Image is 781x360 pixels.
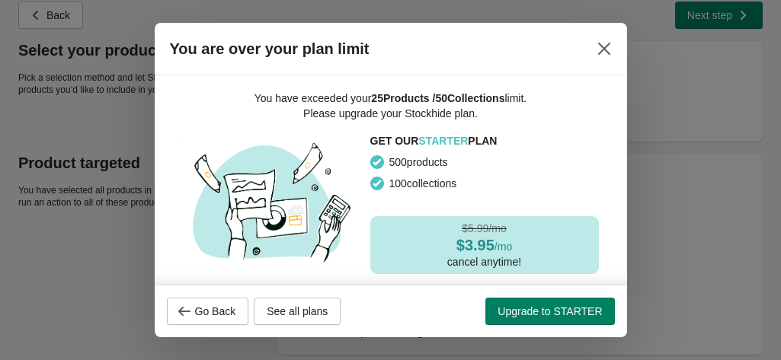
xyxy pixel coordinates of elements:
[371,92,504,104] strong: 25 Products / 50 Collections
[238,91,543,121] h3: You have exceeded your limit. Please upgrade your Stockhide plan.
[591,35,618,62] button: Close
[418,135,468,147] span: STARTER
[462,222,506,234] span: $ 5.99 /mo
[267,305,328,317] span: See all plans
[254,298,341,325] button: See all plans
[495,241,512,253] span: /mo
[456,237,495,253] span: $ 3.95
[389,155,448,170] span: 500 products
[370,133,599,148] h3: GET OUR PLAN
[370,155,384,169] img: ok-icon-226a8172.svg
[485,298,614,325] button: Upgrade to STARTER
[498,305,602,317] span: Upgrade to STARTER
[183,133,358,267] img: upsell_modal_image
[389,176,457,191] span: 100 collections
[447,256,521,268] span: cancel anytime!
[195,305,236,317] span: Go Back
[170,40,370,58] h2: You are over your plan limit
[167,298,249,325] button: Go Back
[370,177,384,190] img: ok-icon-226a8172.svg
